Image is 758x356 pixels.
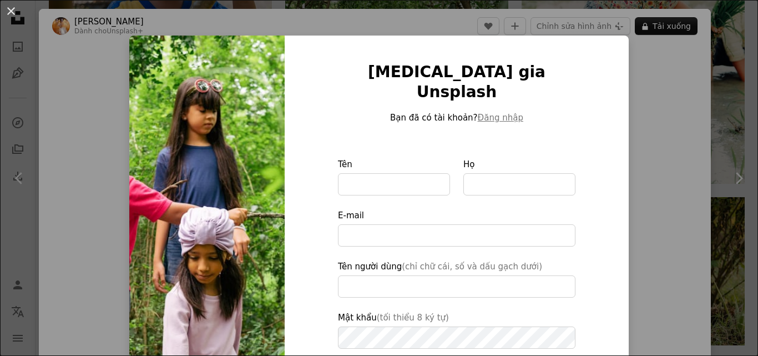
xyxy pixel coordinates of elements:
font: (tối thiểu 8 ký tự) [377,313,449,323]
font: E-mail [338,210,364,220]
font: Tên người dùng [338,262,402,272]
font: (chỉ chữ cái, số và dấu gạch dưới) [402,262,542,272]
font: Họ [463,159,474,169]
input: Họ [463,173,575,195]
font: [MEDICAL_DATA] gia Unsplash [368,63,545,101]
font: Bạn đã có tài khoản? [390,113,477,123]
input: Mật khẩu(tối thiểu 8 ký tự) [338,327,575,349]
button: Đăng nhập [478,111,523,124]
font: Mật khẩu [338,313,377,323]
font: Tên [338,159,352,169]
input: Tên [338,173,450,195]
input: E-mail [338,224,575,247]
input: Tên người dùng(chỉ chữ cái, số và dấu gạch dưới) [338,275,575,298]
font: Đăng nhập [478,113,523,123]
